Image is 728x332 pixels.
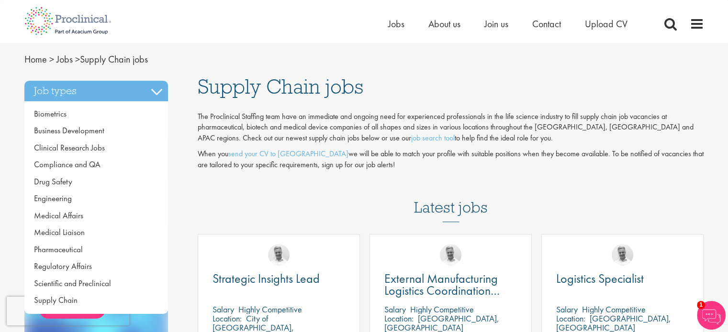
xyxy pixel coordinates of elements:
span: Business Development [34,125,104,136]
a: Biometrics [24,106,168,123]
img: Joshua Bye [268,244,290,266]
span: External Manufacturing Logistics Coordination Support [384,270,500,311]
h3: Job types [24,81,168,101]
span: Compliance and QA [34,159,101,170]
a: Contact [532,18,561,30]
img: Chatbot [697,301,726,330]
a: Regulatory Affairs [24,258,168,275]
span: Scientific and Preclinical [34,278,111,289]
a: breadcrumb link to Home [24,53,47,65]
a: Medical Liaison [24,224,168,241]
span: Logistics Specialist [556,270,644,287]
a: Upload CV [585,18,627,30]
a: breadcrumb link to Jobs [56,53,73,65]
span: Salary [556,304,578,315]
span: Biometrics [34,108,67,119]
span: Regulatory Affairs [34,261,92,271]
h3: Latest jobs [414,175,488,222]
a: Supply Chain [24,292,168,309]
span: Salary [213,304,234,315]
a: Jobs [388,18,404,30]
span: Supply Chain jobs [24,53,148,65]
span: > [49,53,54,65]
span: Drug Safety [34,176,72,187]
a: Medical Affairs [24,207,168,225]
span: Pharmaceutical [34,244,83,255]
p: Highly Competitive [238,304,302,315]
span: Salary [384,304,406,315]
span: > [75,53,80,65]
span: Supply Chain [34,295,78,305]
span: 1 [697,301,705,309]
p: Highly Competitive [582,304,646,315]
span: Clinical Research Jobs [34,142,105,153]
p: The Proclinical Staffing team have an immediate and ongoing need for experienced professionals in... [198,111,704,144]
img: Joshua Bye [440,244,461,266]
a: job search tool [411,133,455,143]
a: Pharmaceutical [24,241,168,258]
a: Compliance and QA [24,156,168,173]
a: Engineering [24,190,168,207]
a: Drug Safety [24,173,168,191]
a: Scientific and Preclinical [24,275,168,292]
a: Clinical Research Jobs [24,139,168,157]
img: Joshua Bye [612,244,633,266]
a: External Manufacturing Logistics Coordination Support [384,273,517,297]
p: Highly Competitive [410,304,474,315]
span: Location: [556,313,585,324]
span: Engineering [34,193,72,203]
a: Logistics Specialist [556,273,689,285]
span: Medical Liaison [34,227,85,237]
p: When you we will be able to match your profile with suitable positions when they become available... [198,149,704,171]
span: Location: [384,313,414,324]
a: Strategic Insights Lead [213,273,345,285]
a: Join us [484,18,508,30]
a: send your CV to [GEOGRAPHIC_DATA] [228,149,348,159]
span: Strategic Insights Lead [213,270,320,287]
a: About us [428,18,460,30]
span: Medical Affairs [34,210,83,221]
iframe: reCAPTCHA [7,297,129,325]
span: Supply Chain jobs [198,74,363,99]
span: Location: [213,313,242,324]
a: Business Development [24,122,168,139]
